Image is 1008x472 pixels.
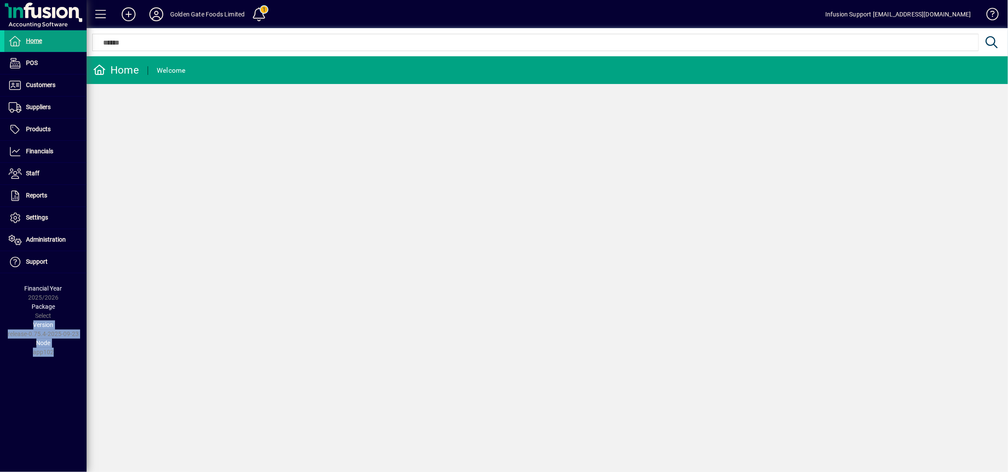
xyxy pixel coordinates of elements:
span: Suppliers [26,103,51,110]
span: Financial Year [25,285,62,292]
span: Home [26,37,42,44]
a: Knowledge Base [980,2,997,30]
button: Add [115,6,142,22]
span: Reports [26,192,47,199]
a: POS [4,52,87,74]
a: Customers [4,74,87,96]
div: Golden Gate Foods Limited [170,7,245,21]
div: Infusion Support [EMAIL_ADDRESS][DOMAIN_NAME] [825,7,971,21]
span: Staff [26,170,39,177]
span: Products [26,126,51,133]
a: Staff [4,163,87,184]
span: Node [36,339,51,346]
a: Reports [4,185,87,207]
a: Settings [4,207,87,229]
a: Administration [4,229,87,251]
span: Customers [26,81,55,88]
span: Version [33,321,54,328]
a: Suppliers [4,97,87,118]
span: POS [26,59,38,66]
div: Welcome [157,64,186,78]
div: Home [93,63,139,77]
span: Financials [26,148,53,155]
span: Support [26,258,48,265]
a: Support [4,251,87,273]
button: Profile [142,6,170,22]
span: Administration [26,236,66,243]
span: Package [32,303,55,310]
a: Products [4,119,87,140]
a: Financials [4,141,87,162]
span: Settings [26,214,48,221]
